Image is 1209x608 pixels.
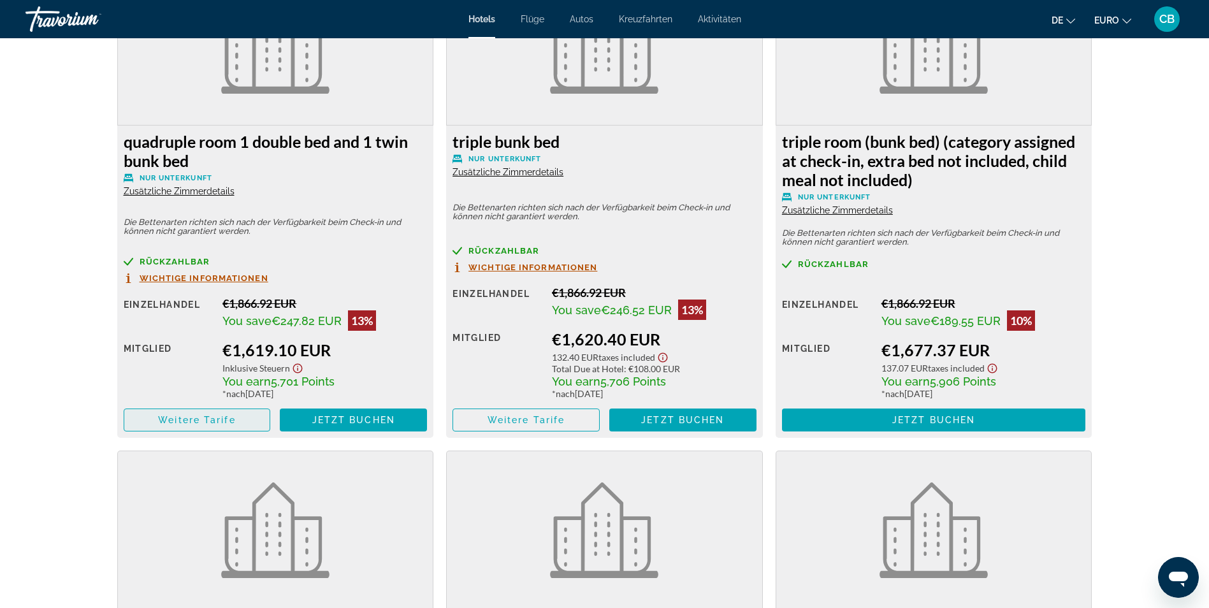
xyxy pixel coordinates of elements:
[468,155,541,163] span: Nur Unterkunft
[782,409,1086,431] button: Jetzt buchen
[222,375,271,388] span: You earn
[552,352,598,363] span: 132.40 EUR
[1094,15,1119,25] span: EURO
[609,409,757,431] button: Jetzt buchen
[222,314,271,328] span: You save
[452,409,600,431] button: Weitere Tarife
[1159,13,1175,25] span: CB
[226,388,273,399] font: [DATE]
[222,296,427,310] div: €1,866.92 EUR
[782,132,1075,189] font: triple room (bunk bed) (category assigned at check-in, extra bed not included, child meal not inc...
[881,296,1086,310] div: €1,866.92 EUR
[782,296,872,331] div: Einzelhandel
[641,415,724,425] span: Jetzt buchen
[124,186,235,196] span: Zusätzliche Zimmerdetails
[880,482,988,578] img: standard quadruple room (bunk bed and full double bed) (bed type is subject to availability)
[452,246,757,256] a: Rückzahlbar
[782,205,893,215] span: Zusätzliche Zimmerdetails
[25,3,153,36] a: Travorium
[452,286,542,320] div: Einzelhandel
[782,259,1086,269] a: Rückzahlbar
[798,260,869,268] span: Rückzahlbar
[452,132,560,151] font: triple bunk bed
[570,14,593,24] a: Autos
[550,482,658,578] img: standard double room (bunk bed) (child bed is not included, child meal not included, extra beds n...
[124,340,214,399] div: Mitglied
[312,415,395,425] span: Jetzt buchen
[1150,6,1184,33] button: Benutzermenü
[468,263,597,271] span: Wichtige Informationen
[885,388,904,399] span: nach
[140,274,268,282] span: Wichtige Informationen
[782,340,872,399] div: Mitglied
[881,375,930,388] span: You earn
[1158,557,1199,598] iframe: Schaltfläche zum Öffnen des Messaging-Fensters
[892,415,975,425] span: Jetzt buchen
[124,409,271,431] button: Weitere Tarife
[1094,11,1131,29] button: Währung ändern
[452,329,542,399] div: Mitglied
[552,286,757,300] div: €1,866.92 EUR
[601,303,672,317] span: €246.52 EUR
[698,14,741,24] a: Aktivitäten
[452,203,757,221] p: Die Bettenarten richten sich nach der Verfügbarkeit beim Check-in und können nicht garantiert wer...
[600,375,666,388] span: 5,706 Points
[140,257,210,266] span: Rückzahlbar
[1052,15,1063,25] span: De
[124,132,408,170] font: quadruple room 1 double bed and 1 twin bunk bed
[598,352,655,363] span: Taxes included
[468,247,539,255] span: Rückzahlbar
[158,415,235,425] span: Weitere Tarife
[881,314,930,328] span: You save
[1007,310,1035,331] div: 10%
[452,167,563,177] span: Zusätzliche Zimmerdetails
[124,257,428,266] a: Rückzahlbar
[348,310,376,331] div: 13%
[452,262,597,273] button: Wichtige Informationen
[124,296,214,331] div: Einzelhandel
[930,314,1001,328] span: €189.55 EUR
[290,359,305,374] button: Haftungsausschluss für Steuern und Gebühren anzeigen
[655,349,670,363] button: Haftungsausschluss für Steuern und Gebühren anzeigen
[556,388,575,399] span: nach
[881,340,990,359] font: €1,677.37 EUR
[678,300,706,320] div: 13%
[271,314,342,328] span: €247.82 EUR
[885,388,932,399] font: [DATE]
[552,363,624,374] span: Total Due at Hotel
[552,375,600,388] span: You earn
[280,409,427,431] button: Jetzt buchen
[222,363,290,373] span: Inklusive Steuern
[930,375,996,388] span: 5,906 Points
[552,363,757,374] div: : €108.00 EUR
[881,363,928,373] span: 137.07 EUR
[552,329,660,349] font: €1,620.40 EUR
[221,482,329,578] img: standard quadruple room (bunk bed and full double bed) (child meal not included)
[488,415,565,425] span: Weitere Tarife
[140,174,212,182] span: Nur Unterkunft
[619,14,672,24] a: Kreuzfahrten
[798,193,871,201] span: Nur Unterkunft
[124,218,428,236] p: Die Bettenarten richten sich nach der Verfügbarkeit beim Check-in und können nicht garantiert wer...
[222,340,331,359] font: €1,619.10 EUR
[985,359,1000,374] button: Haftungsausschluss für Steuern und Gebühren anzeigen
[556,388,603,399] font: [DATE]
[1052,11,1075,29] button: Sprache ändern
[468,14,495,24] a: Hotels
[928,363,985,373] span: Taxes included
[226,388,245,399] span: nach
[782,229,1086,247] p: Die Bettenarten richten sich nach der Verfügbarkeit beim Check-in und können nicht garantiert wer...
[271,375,335,388] span: 5,701 Points
[521,14,544,24] a: Flüge
[552,303,601,317] span: You save
[124,273,268,284] button: Wichtige Informationen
